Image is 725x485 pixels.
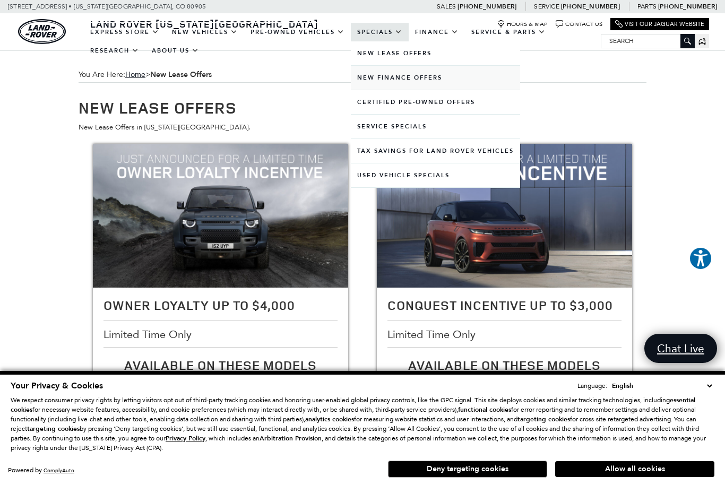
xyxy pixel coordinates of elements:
[93,144,349,288] img: Owner Loyalty Up To $4,000
[637,3,657,10] span: Parts
[84,23,166,41] a: EXPRESS STORE
[145,41,205,60] a: About Us
[644,334,717,363] a: Chat Live
[534,3,559,10] span: Service
[458,2,516,11] a: [PHONE_NUMBER]
[351,90,520,114] a: Certified Pre-Owned Offers
[652,341,710,356] span: Chat Live
[387,328,478,340] span: Limited Time Only
[124,357,317,374] span: Available On These Models
[351,139,520,163] a: Tax Savings for Land Rover Vehicles
[497,20,548,28] a: Hours & Map
[125,70,212,79] span: >
[351,66,520,90] a: New Finance Offers
[689,247,712,270] button: Explore your accessibility options
[577,383,607,389] div: Language:
[351,163,520,187] a: Used Vehicle Specials
[351,23,409,41] a: Specials
[8,3,206,10] a: [STREET_ADDRESS] • [US_STATE][GEOGRAPHIC_DATA], CO 80905
[27,425,80,433] strong: targeting cookies
[8,467,74,474] div: Powered by
[556,20,602,28] a: Contact Us
[11,395,714,453] p: We respect consumer privacy rights by letting visitors opt out of third-party tracking cookies an...
[150,70,212,80] strong: New Lease Offers
[260,434,322,443] strong: Arbitration Provision
[244,23,351,41] a: Pre-Owned Vehicles
[103,328,194,340] span: Limited Time Only
[84,41,145,60] a: Research
[103,298,338,312] h2: Owner Loyalty Up To $4,000
[90,18,318,30] span: Land Rover [US_STATE][GEOGRAPHIC_DATA]
[125,70,145,79] a: Home
[18,19,66,44] a: land-rover
[437,3,456,10] span: Sales
[79,122,646,133] p: New Lease Offers in [US_STATE][GEOGRAPHIC_DATA].
[615,20,704,28] a: Visit Our Jaguar Website
[517,415,570,423] strong: targeting cookies
[84,23,601,60] nav: Main Navigation
[79,99,646,116] h1: New Lease Offers
[377,144,633,288] img: Conquest Incentive Up To $3,000
[11,380,103,392] span: Your Privacy & Cookies
[409,23,465,41] a: Finance
[351,41,520,65] a: New Lease Offers
[388,461,547,478] button: Deny targeting cookies
[601,34,694,47] input: Search
[609,380,714,391] select: Language Select
[408,357,601,374] span: Available On These Models
[305,415,354,423] strong: analytics cookies
[79,67,646,83] div: Breadcrumbs
[689,247,712,272] aside: Accessibility Help Desk
[44,467,74,474] a: ComplyAuto
[84,18,325,30] a: Land Rover [US_STATE][GEOGRAPHIC_DATA]
[465,23,552,41] a: Service & Parts
[166,23,244,41] a: New Vehicles
[18,19,66,44] img: Land Rover
[166,434,205,443] u: Privacy Policy
[79,67,646,83] span: You Are Here:
[561,2,620,11] a: [PHONE_NUMBER]
[458,405,511,414] strong: functional cookies
[351,115,520,138] a: Service Specials
[555,461,714,477] button: Allow all cookies
[658,2,717,11] a: [PHONE_NUMBER]
[387,298,622,312] h2: Conquest Incentive Up To $3,000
